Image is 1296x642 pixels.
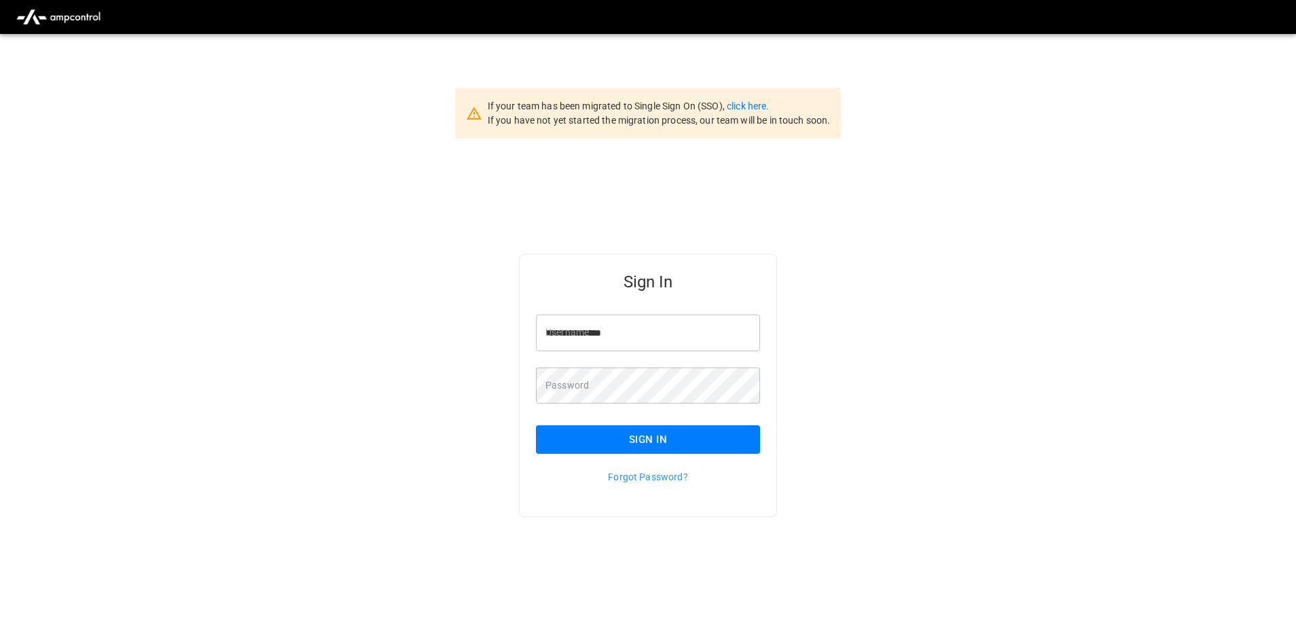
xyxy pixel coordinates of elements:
[536,470,760,484] p: Forgot Password?
[727,101,769,111] a: click here.
[536,271,760,293] h5: Sign In
[488,115,831,126] span: If you have not yet started the migration process, our team will be in touch soon.
[536,425,760,454] button: Sign In
[11,4,106,30] img: ampcontrol.io logo
[488,101,727,111] span: If your team has been migrated to Single Sign On (SSO),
